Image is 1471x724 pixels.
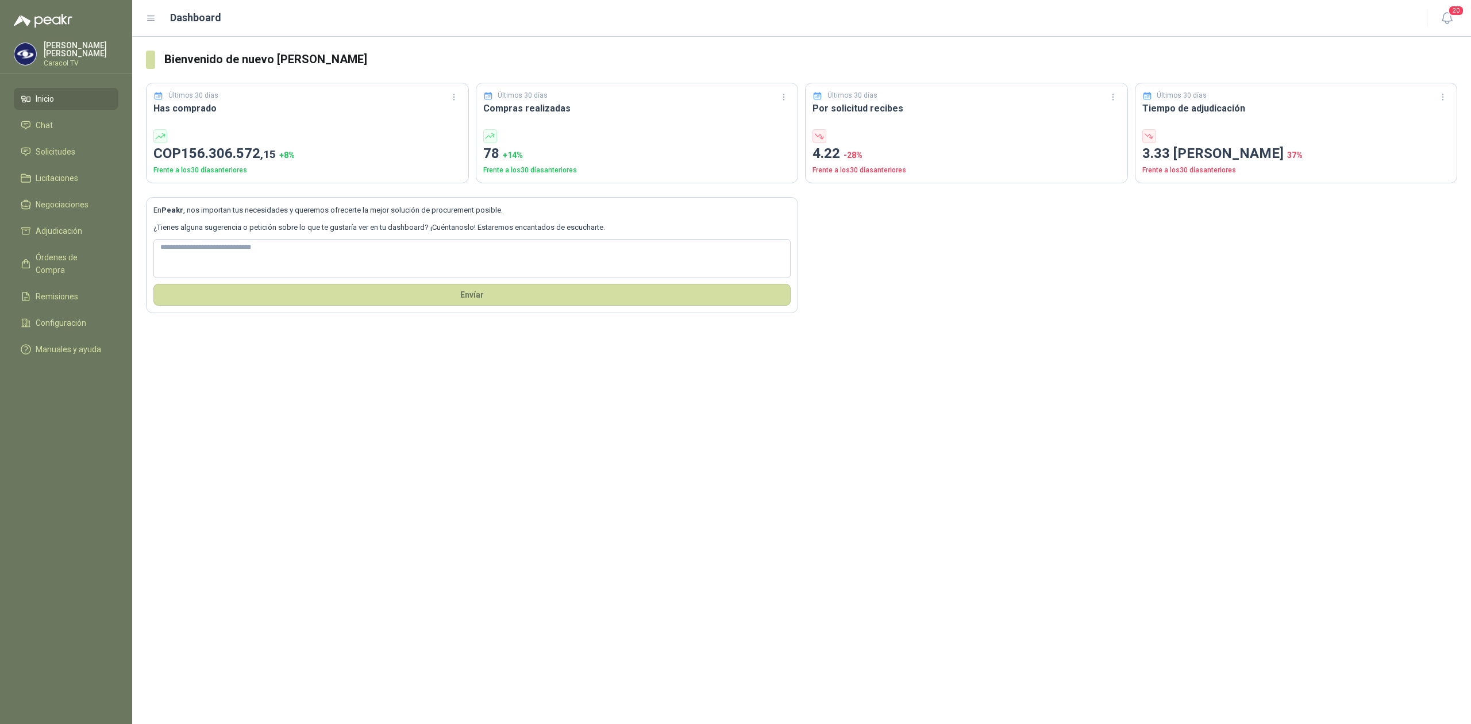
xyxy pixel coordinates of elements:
a: Órdenes de Compra [14,247,118,281]
a: Chat [14,114,118,136]
span: + 8 % [279,151,295,160]
span: ,15 [260,148,276,161]
h3: Tiempo de adjudicación [1142,101,1450,115]
span: 37 % [1287,151,1303,160]
p: Últimos 30 días [827,90,877,101]
a: Negociaciones [14,194,118,215]
a: Adjudicación [14,220,118,242]
a: Configuración [14,312,118,334]
button: Envíar [153,284,791,306]
p: Frente a los 30 días anteriores [483,165,791,176]
span: Solicitudes [36,145,75,158]
h1: Dashboard [170,10,221,26]
a: Solicitudes [14,141,118,163]
span: + 14 % [503,151,523,160]
a: Inicio [14,88,118,110]
span: Manuales y ayuda [36,343,101,356]
button: 20 [1437,8,1457,29]
p: 78 [483,143,791,165]
a: Licitaciones [14,167,118,189]
p: En , nos importan tus necesidades y queremos ofrecerte la mejor solución de procurement posible. [153,205,791,216]
p: [PERSON_NAME] [PERSON_NAME] [44,41,118,57]
span: Remisiones [36,290,78,303]
span: Adjudicación [36,225,82,237]
p: Últimos 30 días [498,90,548,101]
a: Remisiones [14,286,118,307]
span: Licitaciones [36,172,78,184]
img: Company Logo [14,43,36,65]
p: Frente a los 30 días anteriores [153,165,461,176]
b: Peakr [161,206,183,214]
a: Manuales y ayuda [14,338,118,360]
span: 156.306.572 [181,145,276,161]
span: Chat [36,119,53,132]
p: ¿Tienes alguna sugerencia o petición sobre lo que te gustaría ver en tu dashboard? ¡Cuéntanoslo! ... [153,222,791,233]
p: Últimos 30 días [168,90,218,101]
p: COP [153,143,461,165]
h3: Has comprado [153,101,461,115]
h3: Compras realizadas [483,101,791,115]
span: Negociaciones [36,198,88,211]
p: Frente a los 30 días anteriores [1142,165,1450,176]
p: Caracol TV [44,60,118,67]
img: Logo peakr [14,14,72,28]
h3: Por solicitud recibes [812,101,1120,115]
span: 20 [1448,5,1464,16]
p: Frente a los 30 días anteriores [812,165,1120,176]
span: Inicio [36,93,54,105]
p: 4.22 [812,143,1120,165]
span: Órdenes de Compra [36,251,107,276]
span: -28 % [844,151,862,160]
p: 3.33 [PERSON_NAME] [1142,143,1450,165]
span: Configuración [36,317,86,329]
p: Últimos 30 días [1157,90,1207,101]
h3: Bienvenido de nuevo [PERSON_NAME] [164,51,1457,68]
